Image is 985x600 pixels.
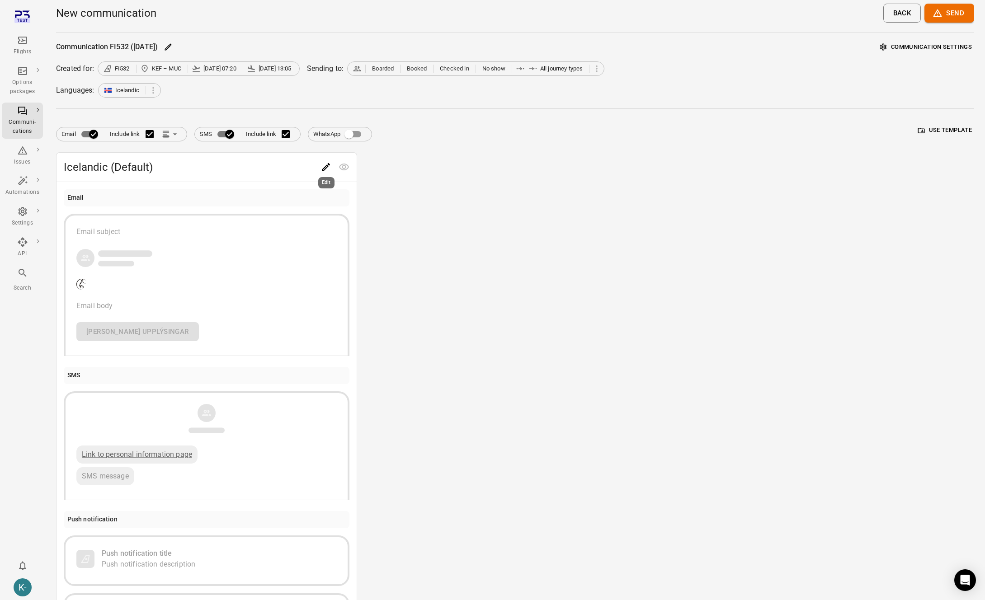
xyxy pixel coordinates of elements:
button: Edit [161,40,175,54]
button: Notifications [14,557,32,575]
div: Search [5,284,39,293]
div: SMS message [76,467,134,485]
span: KEF – MUC [152,64,181,73]
div: Edit [318,177,335,188]
div: Email body [76,300,337,311]
a: API [2,234,43,261]
div: SMS [67,370,80,380]
span: Icelandic [115,86,139,95]
a: Automations [2,173,43,200]
div: Options packages [5,78,39,96]
button: Link to personal information pageSMS message [64,391,349,500]
div: API [5,249,39,258]
span: [DATE] 07:20 [203,64,236,73]
button: Kristinn - avilabs [10,575,35,600]
div: Automations [5,188,39,197]
div: Open Intercom Messenger [954,569,976,591]
button: Use template [916,123,974,137]
button: Back [883,4,921,23]
label: SMS [200,126,238,143]
div: Languages: [56,85,94,96]
div: Communication FI532 ([DATE]) [56,42,158,52]
a: Flights [2,32,43,59]
div: Communi-cations [5,118,39,136]
div: Push notification title [102,548,195,559]
div: Issues [5,158,39,167]
label: WhatsApp [313,126,367,143]
span: Checked in [440,64,469,73]
div: Email [67,193,84,203]
button: Search [2,265,43,295]
button: Send [924,4,974,23]
button: Link position in email [159,127,182,141]
label: Include link [110,125,159,144]
div: Push notification description [102,559,195,570]
div: Push notification [67,515,118,525]
span: No show [482,64,505,73]
a: Issues [2,142,43,169]
label: Email [61,126,102,143]
img: Company logo [76,279,86,290]
span: All journey types [540,64,583,73]
button: Push notification titlePush notification description [64,535,349,586]
div: Flights [5,47,39,56]
span: Icelandic (Default) [64,160,317,174]
div: Icelandic [98,83,161,98]
a: Communi-cations [2,103,43,139]
div: Link to personal information page [76,445,198,464]
div: Sending to: [307,63,344,74]
label: Include link [246,125,295,144]
div: Settings [5,219,39,228]
div: Email subject [76,226,337,237]
button: Communication settings [878,40,974,54]
span: Edit [317,162,335,171]
button: Edit [317,158,335,176]
div: K- [14,578,32,596]
span: FI532 [115,64,130,73]
span: Boarded [372,64,394,73]
div: BoardedBookedChecked inNo showAll journey types [347,61,604,76]
span: [DATE] 13:05 [259,64,292,73]
button: Email subjectCompany logoEmail body[PERSON_NAME] upplýsingar [64,214,349,356]
h1: New communication [56,6,156,20]
span: Preview [335,162,353,171]
div: Created for: [56,63,94,74]
a: Options packages [2,63,43,99]
span: Booked [407,64,427,73]
a: Settings [2,203,43,230]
